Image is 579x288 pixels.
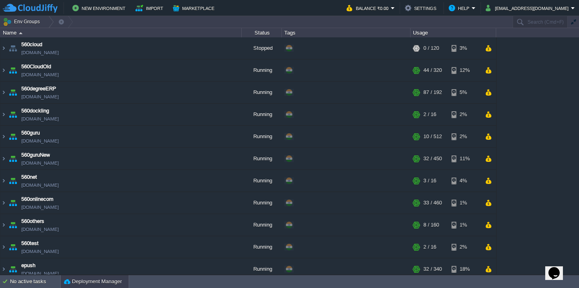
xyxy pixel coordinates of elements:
[423,148,442,170] div: 32 / 450
[423,170,436,192] div: 3 / 16
[7,236,18,258] img: AMDAwAAAACH5BAEAAAAALAAAAAABAAEAAAICRAEAOw==
[0,148,7,170] img: AMDAwAAAACH5BAEAAAAALAAAAAABAAEAAAICRAEAOw==
[242,258,282,280] div: Running
[7,104,18,125] img: AMDAwAAAACH5BAEAAAAALAAAAAABAAEAAAICRAEAOw==
[7,59,18,81] img: AMDAwAAAACH5BAEAAAAALAAAAAABAAEAAAICRAEAOw==
[242,148,282,170] div: Running
[423,82,442,103] div: 87 / 192
[21,107,49,115] a: 560dockling
[347,3,391,13] button: Balance ₹0.00
[21,49,59,57] a: [DOMAIN_NAME]
[0,192,7,214] img: AMDAwAAAACH5BAEAAAAALAAAAAABAAEAAAICRAEAOw==
[7,170,18,192] img: AMDAwAAAACH5BAEAAAAALAAAAAABAAEAAAICRAEAOw==
[242,28,281,37] div: Status
[452,59,478,81] div: 12%
[7,126,18,147] img: AMDAwAAAACH5BAEAAAAALAAAAAABAAEAAAICRAEAOw==
[452,37,478,59] div: 3%
[21,151,50,159] a: 560guruNew
[423,258,442,280] div: 32 / 340
[423,59,442,81] div: 44 / 320
[7,148,18,170] img: AMDAwAAAACH5BAEAAAAALAAAAAABAAEAAAICRAEAOw==
[19,32,23,34] img: AMDAwAAAACH5BAEAAAAALAAAAAABAAEAAAICRAEAOw==
[452,236,478,258] div: 2%
[449,3,472,13] button: Help
[452,126,478,147] div: 2%
[423,126,442,147] div: 10 / 512
[7,258,18,280] img: AMDAwAAAACH5BAEAAAAALAAAAAABAAEAAAICRAEAOw==
[242,236,282,258] div: Running
[0,170,7,192] img: AMDAwAAAACH5BAEAAAAALAAAAAABAAEAAAICRAEAOw==
[173,3,217,13] button: Marketplace
[21,239,39,247] a: 560test
[21,115,59,123] span: [DOMAIN_NAME]
[0,214,7,236] img: AMDAwAAAACH5BAEAAAAALAAAAAABAAEAAAICRAEAOw==
[282,28,410,37] div: Tags
[10,275,60,288] div: No active tasks
[21,173,37,181] a: 560net
[545,256,571,280] iframe: chat widget
[0,258,7,280] img: AMDAwAAAACH5BAEAAAAALAAAAAABAAEAAAICRAEAOw==
[423,37,439,59] div: 0 / 120
[7,214,18,236] img: AMDAwAAAACH5BAEAAAAALAAAAAABAAEAAAICRAEAOw==
[452,258,478,280] div: 18%
[21,41,42,49] a: 560cloud
[452,104,478,125] div: 2%
[1,28,241,37] div: Name
[452,214,478,236] div: 1%
[21,261,35,270] a: epush
[0,37,7,59] img: AMDAwAAAACH5BAEAAAAALAAAAAABAAEAAAICRAEAOw==
[486,3,571,13] button: [EMAIL_ADDRESS][DOMAIN_NAME]
[136,3,166,13] button: Import
[405,3,439,13] button: Settings
[452,170,478,192] div: 4%
[242,82,282,103] div: Running
[21,85,56,93] a: 560degreeERP
[423,104,436,125] div: 2 / 16
[21,225,59,233] a: [DOMAIN_NAME]
[21,181,59,189] a: [DOMAIN_NAME]
[0,236,7,258] img: AMDAwAAAACH5BAEAAAAALAAAAAABAAEAAAICRAEAOw==
[0,104,7,125] img: AMDAwAAAACH5BAEAAAAALAAAAAABAAEAAAICRAEAOw==
[0,59,7,81] img: AMDAwAAAACH5BAEAAAAALAAAAAABAAEAAAICRAEAOw==
[0,126,7,147] img: AMDAwAAAACH5BAEAAAAALAAAAAABAAEAAAICRAEAOw==
[7,37,18,59] img: AMDAwAAAACH5BAEAAAAALAAAAAABAAEAAAICRAEAOw==
[411,28,496,37] div: Usage
[21,63,51,71] a: 560CloudOld
[242,59,282,81] div: Running
[242,214,282,236] div: Running
[423,236,436,258] div: 2 / 16
[3,3,57,13] img: CloudJiffy
[72,3,128,13] button: New Environment
[452,192,478,214] div: 1%
[21,247,59,255] a: [DOMAIN_NAME]
[21,203,59,211] a: [DOMAIN_NAME]
[0,82,7,103] img: AMDAwAAAACH5BAEAAAAALAAAAAABAAEAAAICRAEAOw==
[242,192,282,214] div: Running
[242,126,282,147] div: Running
[242,104,282,125] div: Running
[21,217,44,225] a: 560others
[452,148,478,170] div: 11%
[21,129,40,137] a: 560guru
[21,137,59,145] a: [DOMAIN_NAME]
[452,82,478,103] div: 5%
[3,16,43,27] button: Env Groups
[64,278,122,286] button: Deployment Manager
[7,82,18,103] img: AMDAwAAAACH5BAEAAAAALAAAAAABAAEAAAICRAEAOw==
[423,214,439,236] div: 8 / 160
[21,195,53,203] a: 560onlinecom
[21,71,59,79] a: [DOMAIN_NAME]
[7,192,18,214] img: AMDAwAAAACH5BAEAAAAALAAAAAABAAEAAAICRAEAOw==
[21,270,59,278] a: [DOMAIN_NAME]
